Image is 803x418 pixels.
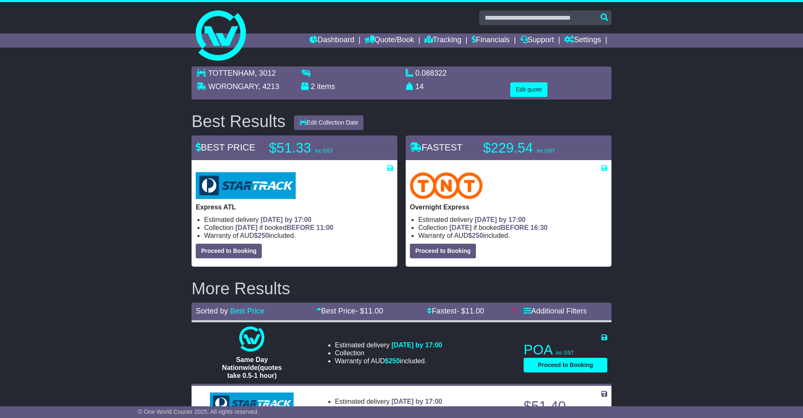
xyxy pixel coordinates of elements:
[410,142,463,153] span: FASTEST
[261,216,312,223] span: [DATE] by 17:00
[475,216,526,223] span: [DATE] by 17:00
[427,307,484,315] a: Fastest- $11.00
[355,307,383,315] span: - $
[410,244,476,258] button: Proceed to Booking
[196,244,262,258] button: Proceed to Booking
[524,342,607,358] p: POA
[230,307,264,315] a: Best Price
[335,357,442,365] li: Warranty of AUD included.
[564,33,601,48] a: Settings
[255,69,276,77] span: , 3012
[425,33,461,48] a: Tracking
[208,82,258,91] span: WORONGARY
[524,398,607,415] p: $51.40
[524,358,607,372] button: Proceed to Booking
[192,279,611,298] h2: More Results
[524,307,587,315] a: Additional Filters
[208,69,255,77] span: TOTTENHAM
[286,224,315,231] span: BEFORE
[335,406,464,414] li: Collection
[196,142,255,153] span: BEST PRICE
[450,224,472,231] span: [DATE]
[364,307,383,315] span: 11.00
[510,82,547,97] button: Edit quote
[294,115,364,130] button: Edit Collection Date
[311,82,315,91] span: 2
[389,357,400,364] span: 250
[456,307,484,315] span: - $
[537,148,555,154] span: inc GST
[365,33,414,48] a: Quote/Book
[520,33,554,48] a: Support
[138,408,259,415] span: © One World Courier 2025. All rights reserved.
[204,232,393,240] li: Warranty of AUD included.
[187,112,290,130] div: Best Results
[410,172,483,199] img: TNT Domestic: Overnight Express
[415,82,424,91] span: 14
[556,350,574,356] span: inc GST
[222,356,282,379] span: Same Day Nationwide(quotes take 0.5-1 hour)
[335,349,442,357] li: Collection
[530,224,547,231] span: 16:30
[235,224,333,231] span: if booked
[418,224,607,232] li: Collection
[239,326,264,352] img: One World Courier: Same Day Nationwide(quotes take 0.5-1 hour)
[483,140,588,156] p: $229.54
[472,232,483,239] span: 250
[335,398,464,405] li: Estimated delivery
[472,33,510,48] a: Financials
[254,232,269,239] span: $
[269,140,373,156] p: $51.33
[196,172,296,199] img: StarTrack: Express ATL
[450,224,547,231] span: if booked
[317,82,335,91] span: items
[210,393,294,415] img: StarTrack: Express
[317,307,383,315] a: Best Price- $11.00
[309,33,354,48] a: Dashboard
[391,398,442,405] span: [DATE] by 17:00
[415,69,447,77] span: 0.088322
[258,82,279,91] span: , 4213
[315,148,333,154] span: inc GST
[391,342,442,349] span: [DATE] by 17:00
[196,203,393,211] p: Express ATL
[335,341,442,349] li: Estimated delivery
[501,224,529,231] span: BEFORE
[465,307,484,315] span: 11.00
[204,224,393,232] li: Collection
[418,216,607,224] li: Estimated delivery
[316,224,333,231] span: 11:00
[204,216,393,224] li: Estimated delivery
[385,357,400,364] span: $
[468,232,483,239] span: $
[418,232,607,240] li: Warranty of AUD included.
[258,232,269,239] span: 250
[235,224,258,231] span: [DATE]
[410,203,607,211] p: Overnight Express
[196,307,228,315] span: Sorted by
